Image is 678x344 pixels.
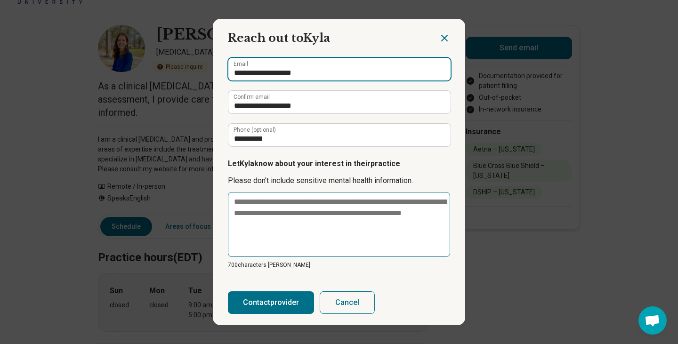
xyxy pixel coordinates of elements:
p: 700 characters [PERSON_NAME] [228,261,450,269]
button: Contactprovider [228,291,314,314]
label: Email [234,61,248,67]
label: Phone (optional) [234,127,276,133]
p: Let Kyla know about your interest in their practice [228,158,450,169]
label: Confirm email [234,94,270,100]
button: Close dialog [439,32,450,44]
button: Cancel [320,291,375,314]
p: Please don’t include sensitive mental health information. [228,175,450,186]
span: Reach out to Kyla [228,31,330,45]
